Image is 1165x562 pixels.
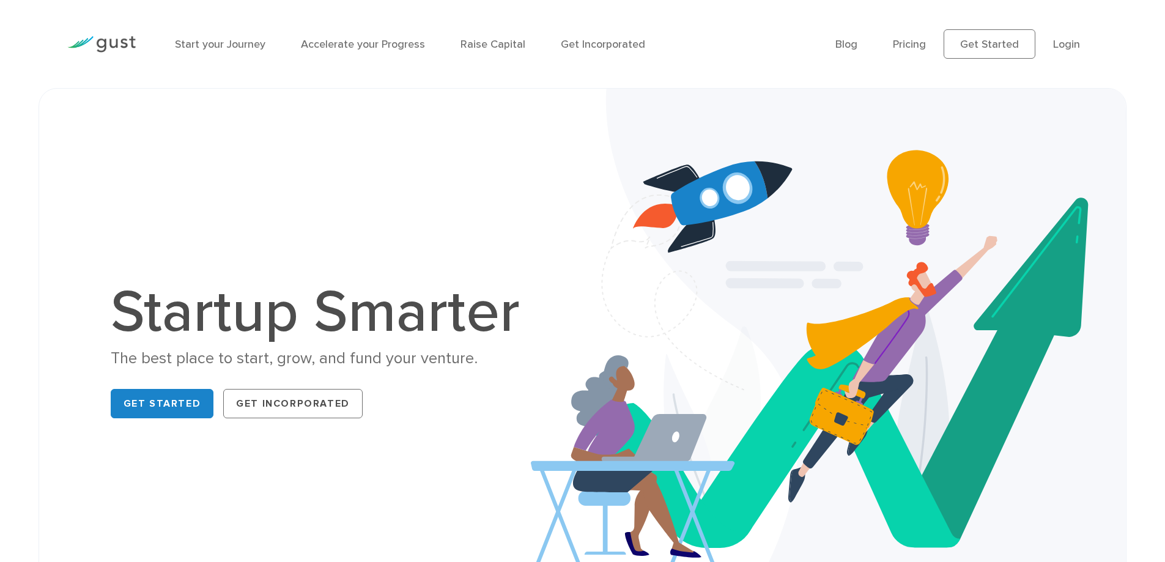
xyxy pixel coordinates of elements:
[561,38,645,51] a: Get Incorporated
[175,38,265,51] a: Start your Journey
[835,38,857,51] a: Blog
[944,29,1035,59] a: Get Started
[893,38,926,51] a: Pricing
[223,389,363,418] a: Get Incorporated
[301,38,425,51] a: Accelerate your Progress
[1053,38,1080,51] a: Login
[111,389,214,418] a: Get Started
[67,36,136,53] img: Gust Logo
[111,283,533,342] h1: Startup Smarter
[460,38,525,51] a: Raise Capital
[111,348,533,369] div: The best place to start, grow, and fund your venture.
